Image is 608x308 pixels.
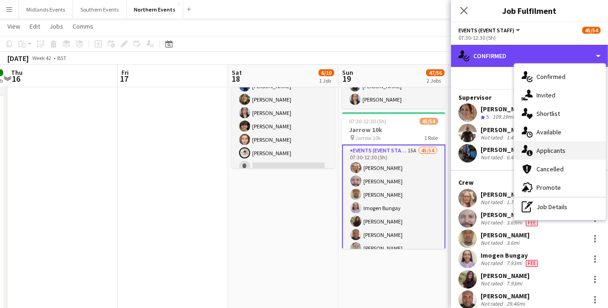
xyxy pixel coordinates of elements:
div: 3.6mi [505,239,521,246]
div: Crew has different fees then in role [524,219,540,226]
span: Applicants [536,146,566,155]
app-card-role: Events (Event Staff)5A6/1014:00-17:00 (3h)[PERSON_NAME][PERSON_NAME][PERSON_NAME][PERSON_NAME][PE... [232,64,335,216]
span: Jobs [49,22,63,30]
div: 29.46mi [505,300,527,307]
span: Sun [342,68,353,77]
span: Confirmed [536,72,566,81]
span: Edit [30,22,40,30]
div: [DATE] [7,54,29,63]
div: Not rated [481,134,505,141]
app-job-card: 07:30-12:30 (5h)45/54Jarrow 10k Jarrow 10k1 RoleEvents (Event Staff)15A45/5407:30-12:30 (5h)[PERS... [342,112,445,249]
span: Comms [72,22,93,30]
span: Jarrow 10k [355,134,381,141]
span: Shortlist [536,109,560,118]
div: 109.19mi [491,113,516,121]
span: Available [536,128,561,136]
div: Not rated [481,199,505,205]
div: [PERSON_NAME] [481,292,530,300]
div: [PERSON_NAME] [481,272,530,280]
span: 5 [486,113,489,120]
div: [PERSON_NAME] [481,126,530,134]
div: Imogen Bungay [481,251,540,260]
span: Cancelled [536,165,564,173]
a: Edit [26,20,44,32]
div: [PERSON_NAME] [481,211,540,219]
div: Not rated [481,154,505,161]
button: Northern Events [126,0,183,18]
span: 45/54 [582,27,601,34]
span: Fee [526,260,538,267]
a: Comms [69,20,97,32]
div: Crew has different fees then in role [524,260,540,267]
span: Promote [536,183,561,192]
span: View [7,22,20,30]
span: Sat [232,68,242,77]
div: Job Details [514,198,606,216]
div: 3.69mi [505,219,524,226]
span: 47/56 [426,69,445,76]
span: 19 [341,73,353,84]
button: Southern Events [73,0,126,18]
div: 7.93mi [505,260,524,267]
span: Invited [536,91,555,99]
div: [PERSON_NAME] [481,105,531,113]
app-job-card: 14:00-17:00 (3h)6/10Jarrow 10k - Set Up Jarrow 10k Set Up1 RoleEvents (Event Staff)5A6/1014:00-17... [232,31,335,168]
div: 1.49mi [505,134,524,141]
div: 2 Jobs [427,77,444,84]
a: Jobs [46,20,67,32]
div: 1.74mi [505,199,524,205]
h3: Jarrow 10k [342,126,445,134]
span: 18 [230,73,242,84]
div: 6.45mi [505,154,524,161]
div: [PERSON_NAME] [481,231,530,239]
span: 1 Role [425,134,438,141]
button: Midlands Events [19,0,73,18]
span: Events (Event Staff) [458,27,514,34]
div: Not rated [481,219,505,226]
div: Not rated [481,260,505,267]
div: [PERSON_NAME] [481,190,530,199]
a: View [4,20,24,32]
span: Thu [11,68,23,77]
span: 45/54 [420,118,438,125]
span: 07:30-12:30 (5h) [349,118,387,125]
div: [PERSON_NAME] [481,145,540,154]
span: Fee [526,219,538,226]
span: 16 [10,73,23,84]
div: Crew [451,178,608,187]
h3: Job Fulfilment [451,5,608,17]
div: 07:30-12:30 (5h) [458,34,601,41]
div: BST [57,54,66,61]
span: Fri [121,68,129,77]
button: Events (Event Staff) [458,27,522,34]
div: 7.93mi [505,280,524,287]
div: Supervisor [451,93,608,102]
span: 6/10 [319,69,334,76]
div: 1 Job [319,77,334,84]
div: Not rated [481,300,505,307]
div: Not rated [481,280,505,287]
div: Confirmed [451,45,608,67]
div: Not rated [481,239,505,246]
span: Week 42 [30,54,54,61]
span: 17 [120,73,129,84]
